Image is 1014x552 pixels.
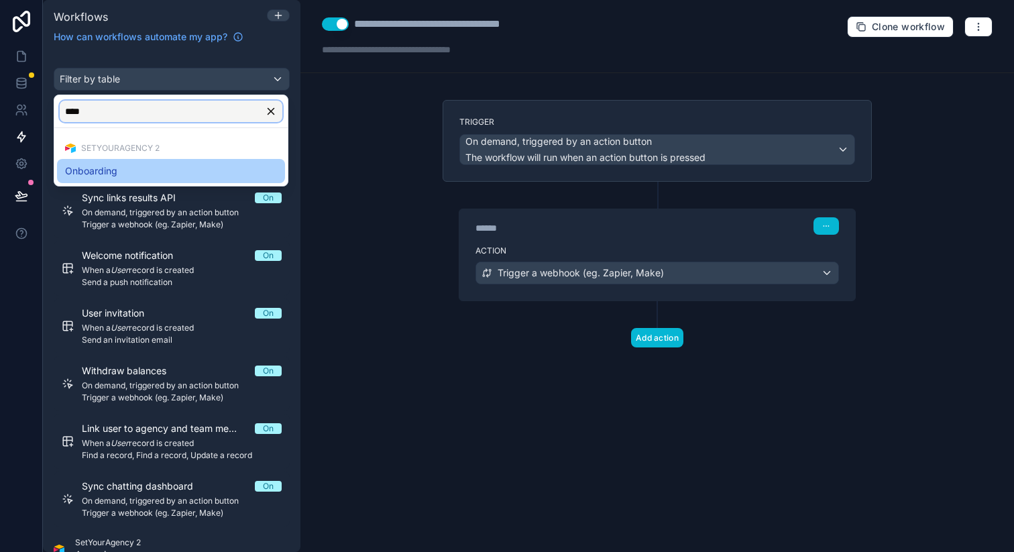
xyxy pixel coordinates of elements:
button: Trigger a webhook (eg. Zapier, Make) [475,262,839,284]
span: Onboarding [65,163,117,179]
span: On demand, triggered by an action button [465,135,652,148]
span: The workflow will run when an action button is pressed [465,152,706,163]
img: Airtable Logo [65,143,76,154]
button: On demand, triggered by an action buttonThe workflow will run when an action button is pressed [459,134,855,165]
span: SetYourAgency 2 [81,143,160,154]
div: scrollable content [43,52,300,552]
span: Trigger a webhook (eg. Zapier, Make) [498,266,664,280]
